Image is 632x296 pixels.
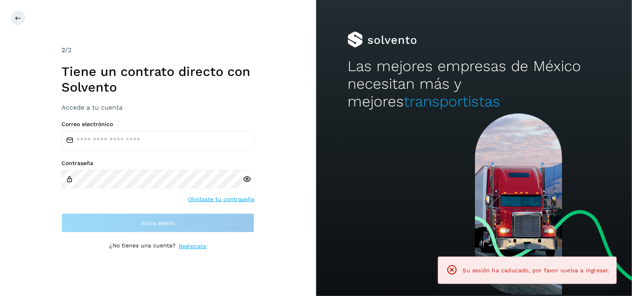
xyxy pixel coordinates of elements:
[61,46,65,54] span: 2
[61,213,254,233] button: Inicia sesión
[61,160,254,167] label: Contraseña
[109,242,176,251] p: ¿No tienes una cuenta?
[61,45,254,55] div: /2
[141,220,175,226] span: Inicia sesión
[179,242,207,251] a: Regístrate
[61,121,254,128] label: Correo electrónico
[61,104,254,111] h3: Accede a tu cuenta
[463,267,610,274] span: Su sesión ha caducado, por favor vuelva a ingresar.
[61,64,254,95] h1: Tiene un contrato directo con Solvento
[404,93,500,110] span: transportistas
[348,57,600,111] h2: Las mejores empresas de México necesitan más y mejores
[188,195,254,204] a: Olvidaste tu contraseña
